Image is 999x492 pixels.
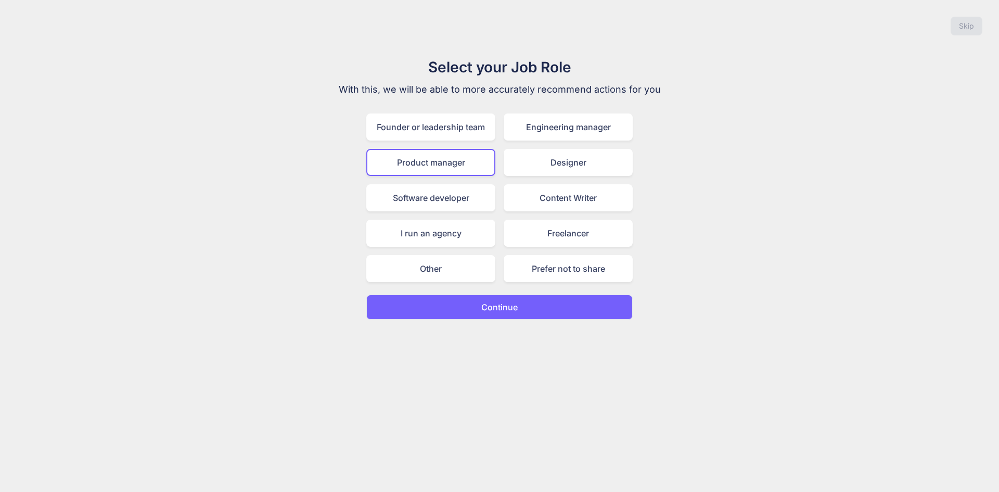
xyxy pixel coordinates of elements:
[504,220,633,247] div: Freelancer
[325,56,674,78] h1: Select your Job Role
[504,113,633,141] div: Engineering manager
[951,17,982,35] button: Skip
[504,255,633,282] div: Prefer not to share
[366,149,495,176] div: Product manager
[366,184,495,211] div: Software developer
[504,184,633,211] div: Content Writer
[504,149,633,176] div: Designer
[366,113,495,141] div: Founder or leadership team
[366,295,633,320] button: Continue
[325,82,674,97] p: With this, we will be able to more accurately recommend actions for you
[366,220,495,247] div: I run an agency
[366,255,495,282] div: Other
[481,301,518,313] p: Continue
